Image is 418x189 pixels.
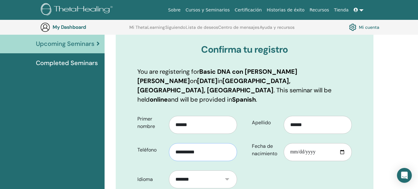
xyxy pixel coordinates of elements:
label: Fecha de nacimiento [247,140,284,160]
label: Apellido [247,117,284,129]
label: Teléfono [133,144,169,156]
span: Upcoming Seminars [36,39,94,48]
a: Mi cuenta [349,22,379,33]
img: cog.svg [349,22,356,33]
a: Siguiendo [165,25,185,35]
a: Ayuda y recursos [260,25,295,35]
b: Spanish [232,95,256,103]
b: [GEOGRAPHIC_DATA], [GEOGRAPHIC_DATA], [GEOGRAPHIC_DATA] [137,77,291,94]
p: You are registering for on in . This seminar will be held and will be provided in . [137,67,352,104]
b: online [150,95,168,103]
a: Centro de mensajes [218,25,259,35]
span: Completed Seminars [36,58,98,68]
img: logo.png [41,3,115,17]
a: Lista de deseos [186,25,218,35]
div: Open Intercom Messenger [397,168,412,183]
img: generic-user-icon.jpg [40,22,50,32]
h3: Confirma tu registro [137,44,352,55]
label: Idioma [133,174,169,185]
h3: My Dashboard [53,24,114,30]
a: Cursos y Seminarios [183,4,232,16]
a: Sobre [166,4,183,16]
a: Recursos [307,4,331,16]
label: Primer nombre [133,113,169,132]
a: Certificación [232,4,264,16]
a: Historias de éxito [264,4,307,16]
a: Mi ThetaLearning [129,25,165,35]
b: Basic DNA con [PERSON_NAME] [PERSON_NAME] [137,68,297,85]
a: Tienda [332,4,351,16]
b: [DATE] [197,77,218,85]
